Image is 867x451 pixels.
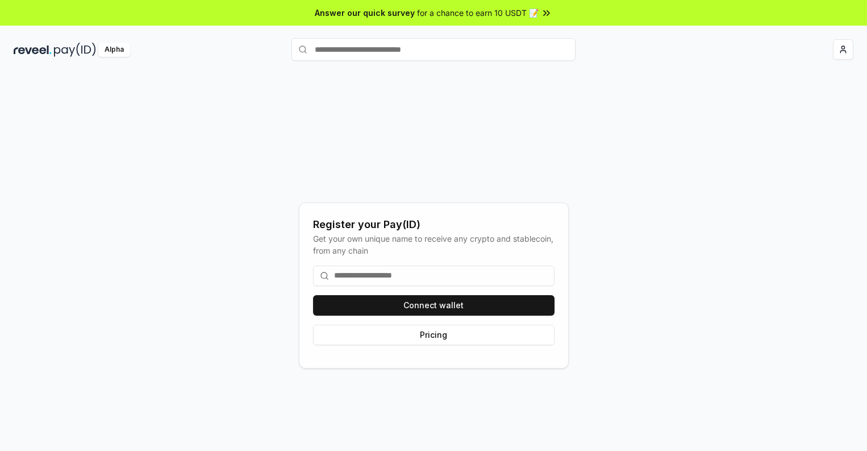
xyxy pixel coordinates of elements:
span: Answer our quick survey [315,7,415,19]
span: for a chance to earn 10 USDT 📝 [417,7,539,19]
img: pay_id [54,43,96,57]
button: Connect wallet [313,295,555,316]
div: Get your own unique name to receive any crypto and stablecoin, from any chain [313,233,555,256]
button: Pricing [313,325,555,345]
img: reveel_dark [14,43,52,57]
div: Register your Pay(ID) [313,217,555,233]
div: Alpha [98,43,130,57]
